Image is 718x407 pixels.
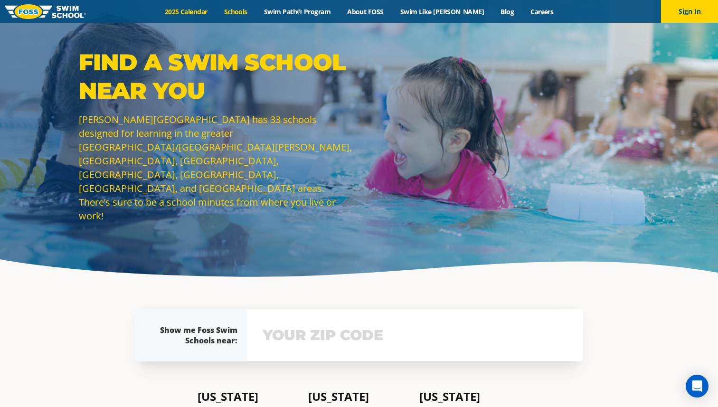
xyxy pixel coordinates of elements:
p: Find a Swim School Near You [79,48,354,105]
img: FOSS Swim School Logo [5,4,86,19]
a: Swim Path® Program [255,7,339,16]
a: Careers [522,7,562,16]
a: Swim Like [PERSON_NAME] [392,7,492,16]
a: 2025 Calendar [156,7,216,16]
p: [PERSON_NAME][GEOGRAPHIC_DATA] has 33 schools designed for learning in the greater [GEOGRAPHIC_DA... [79,113,354,223]
a: Blog [492,7,522,16]
h4: [US_STATE] [198,390,299,403]
h4: [US_STATE] [419,390,520,403]
h4: [US_STATE] [308,390,409,403]
div: Open Intercom Messenger [686,375,709,398]
div: Show me Foss Swim Schools near: [154,325,237,346]
a: Schools [216,7,255,16]
input: YOUR ZIP CODE [260,322,570,349]
a: About FOSS [339,7,392,16]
